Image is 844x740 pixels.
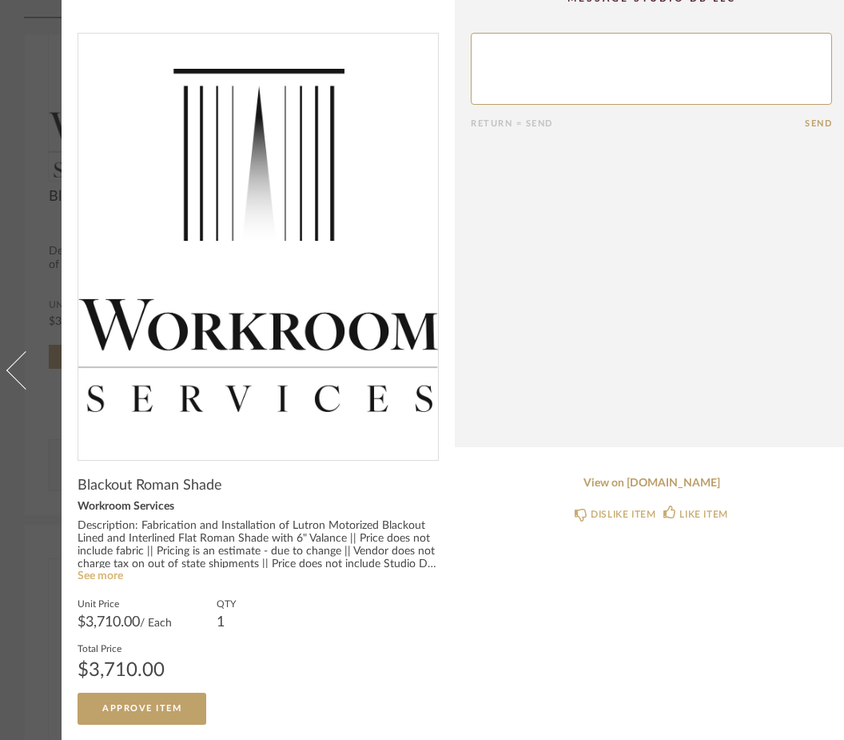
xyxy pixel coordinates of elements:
div: 1 [217,616,236,629]
div: $3,710.00 [78,661,165,680]
div: LIKE ITEM [679,506,727,522]
img: e95930b7-1f8f-4511-b612-80df29cec021_1000x1000.jpg [78,34,438,447]
div: 0 [78,34,438,447]
div: Description: Fabrication and Installation of Lutron Motorized Blackout Lined and Interlined Flat ... [78,520,439,571]
a: See more [78,570,123,582]
label: Unit Price [78,597,172,610]
a: View on [DOMAIN_NAME] [471,477,832,490]
div: DISLIKE ITEM [591,506,655,522]
button: Approve Item [78,693,206,725]
span: Blackout Roman Shade [78,477,222,494]
button: Send [805,118,832,129]
span: $3,710.00 [78,615,140,630]
div: Workroom Services [78,501,439,514]
label: Total Price [78,642,165,654]
label: QTY [217,597,236,610]
span: Approve Item [102,704,181,713]
div: Return = Send [471,118,805,129]
span: / Each [140,618,172,629]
